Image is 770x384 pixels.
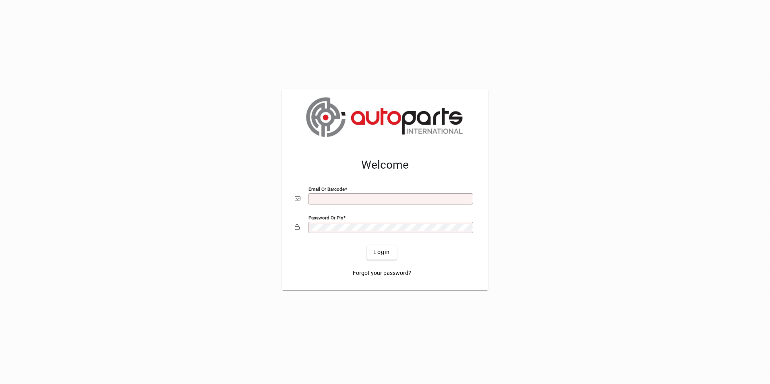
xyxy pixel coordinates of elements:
[373,248,390,256] span: Login
[367,245,396,260] button: Login
[308,186,345,192] mat-label: Email or Barcode
[295,158,475,172] h2: Welcome
[308,215,343,220] mat-label: Password or Pin
[350,266,414,281] a: Forgot your password?
[353,269,411,277] span: Forgot your password?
